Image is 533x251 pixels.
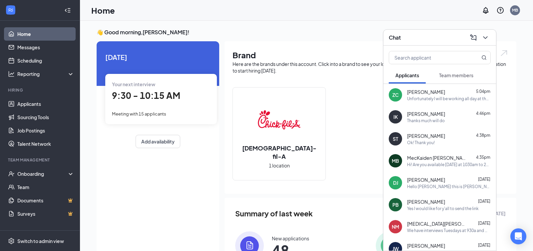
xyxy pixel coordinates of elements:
h3: Chat [389,34,401,41]
div: ZC [392,92,399,98]
div: Onboarding [17,170,69,177]
a: Scheduling [17,54,74,67]
span: MecKaiden [PERSON_NAME] [407,154,467,161]
span: 4:38pm [476,133,490,138]
a: Job Postings [17,124,74,137]
span: [PERSON_NAME] [407,111,445,117]
div: We have interviews Tuesdays at 930a and Wednesdays at 930a & 430p. [407,228,491,233]
div: IK [393,114,398,120]
div: MB [512,7,518,13]
div: Reporting [17,71,75,77]
svg: Analysis [8,71,15,77]
div: Here are the brands under this account. Click into a brand to see your locations, managers, job p... [233,61,508,74]
span: [DATE] [478,221,490,226]
div: Thanks much will do [407,118,445,124]
h2: [DEMOGRAPHIC_DATA]-fil-A [233,144,325,160]
svg: UserCheck [8,170,15,177]
svg: QuestionInfo [496,6,504,14]
div: Hiring [8,87,73,93]
a: Applicants [17,97,74,111]
svg: ChevronDown [481,34,489,42]
input: Search applicant [389,51,468,64]
a: Home [17,27,74,41]
div: ST [393,135,398,142]
div: Hello [PERSON_NAME] this is [PERSON_NAME] from the [DATE] interview. I never received a message r... [407,184,491,189]
span: [MEDICAL_DATA][PERSON_NAME] [407,220,467,227]
img: Chick-fil-A [258,99,300,141]
a: Messages [17,41,74,54]
span: 4:46pm [476,111,490,116]
span: Meeting with 15 applicants [112,111,166,117]
img: open.6027fd2a22e1237b5b06.svg [500,49,508,57]
button: ChevronDown [480,32,491,43]
span: Summary of last week [235,208,313,219]
div: Yes I would like for y'all to send the link [407,206,479,211]
span: [PERSON_NAME] [407,176,445,183]
svg: Notifications [482,6,490,14]
div: PB [392,201,399,208]
button: Add availability [136,135,180,148]
span: 9:30 - 10:15 AM [112,90,180,101]
svg: ComposeMessage [469,34,477,42]
div: New applications [272,235,309,242]
div: Hi! Are you available [DATE] at 1030am to 2nd interview with our Operator, [PERSON_NAME]? [407,162,491,167]
span: [PERSON_NAME] [407,89,445,95]
div: Unfortunately I will be working all day at the fire department so I will not be able to make it. ... [407,96,491,102]
div: Ok! Thank you! [407,140,435,145]
svg: MagnifyingGlass [481,55,487,60]
div: Open Intercom Messenger [510,228,526,244]
button: ComposeMessage [468,32,479,43]
div: Team Management [8,157,73,163]
div: Switch to admin view [17,238,64,244]
span: 5:04pm [476,89,490,94]
span: [DATE] [478,199,490,204]
a: Sourcing Tools [17,111,74,124]
span: [DATE] [478,177,490,182]
h1: Home [91,5,115,16]
svg: Settings [8,238,15,244]
span: Your next interview [112,81,155,87]
a: DocumentsCrown [17,194,74,207]
span: [PERSON_NAME] [407,132,445,139]
svg: WorkstreamLogo [7,7,14,13]
div: NM [392,223,399,230]
span: [PERSON_NAME] [407,198,445,205]
h3: 👋 Good morning, [PERSON_NAME] ! [97,29,516,36]
span: 1 location [269,162,290,169]
span: Team members [439,72,473,78]
span: [PERSON_NAME] [407,242,445,249]
span: 4:35pm [476,155,490,160]
span: [DATE] [105,52,211,62]
div: DJ [393,179,398,186]
a: Team [17,180,74,194]
span: Applicants [395,72,419,78]
span: [DATE] [478,243,490,248]
a: Talent Network [17,137,74,150]
svg: Collapse [64,7,71,14]
h1: Brand [233,49,508,61]
a: SurveysCrown [17,207,74,220]
div: MB [392,157,399,164]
